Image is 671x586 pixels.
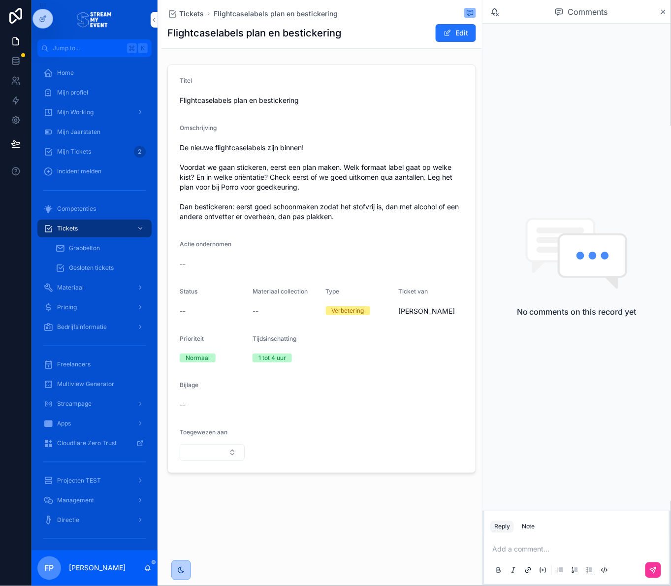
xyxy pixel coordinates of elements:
div: 1 tot 4 uur [258,354,286,362]
span: Management [57,496,94,504]
button: Jump to...K [37,39,152,57]
a: Incident melden [37,163,152,180]
button: Edit [436,24,476,42]
a: Multiview Generator [37,375,152,393]
a: Apps [37,415,152,432]
span: Prioriteit [180,335,204,342]
div: Note [522,523,535,531]
a: Mijn Tickets2 [37,143,152,161]
a: Cloudflare Zero Trust [37,434,152,452]
button: Note [518,521,539,533]
span: Freelancers [57,360,91,368]
a: Flightcaselabels plan en bestickering [214,9,338,19]
span: Toegewezen aan [180,428,227,436]
a: Mijn profiel [37,84,152,101]
span: Grabbelton [69,244,100,252]
span: Competenties [57,205,96,213]
span: Pricing [57,303,77,311]
a: Mijn Worklog [37,103,152,121]
a: Pricing [37,298,152,316]
h2: No comments on this record yet [517,306,637,318]
span: -- [180,259,186,269]
a: Home [37,64,152,82]
a: Projecten TEST [37,472,152,489]
button: Reply [490,521,514,533]
span: Tijdsinschatting [253,335,296,342]
a: Freelancers [37,356,152,373]
a: Management [37,491,152,509]
a: Grabbelton [49,239,152,257]
span: De nieuwe flightcaselabels zijn binnen! Voordat we gaan stickeren, eerst een plan maken. Welk for... [180,143,464,222]
div: scrollable content [32,57,158,551]
a: Competenties [37,200,152,218]
a: Tickets [37,220,152,237]
span: Ticket van [399,288,428,295]
span: FP [45,562,54,574]
span: Streampage [57,400,92,408]
span: Incident melden [57,167,101,175]
a: Streampage [37,395,152,413]
span: Mijn Tickets [57,148,91,156]
span: -- [180,400,186,410]
span: Mijn Worklog [57,108,94,116]
a: Directie [37,511,152,529]
span: Projecten TEST [57,477,101,485]
a: Bedrijfsinformatie [37,318,152,336]
span: [PERSON_NAME] [399,306,455,316]
span: Directie [57,516,79,524]
span: Tickets [179,9,204,19]
a: Mijn Jaarstaten [37,123,152,141]
span: Tickets [57,225,78,232]
div: Normaal [186,354,210,362]
div: Verbetering [332,306,364,315]
span: -- [180,306,186,316]
span: Actie ondernomen [180,240,231,248]
a: Tickets [167,9,204,19]
span: Omschrijving [180,124,217,131]
span: Materiaal [57,284,84,292]
span: Cloudflare Zero Trust [57,439,117,447]
span: Mijn Jaarstaten [57,128,100,136]
span: Materiaal collection [253,288,308,295]
span: Multiview Generator [57,380,114,388]
span: Bedrijfsinformatie [57,323,107,331]
a: Materiaal [37,279,152,296]
p: [PERSON_NAME] [69,563,126,573]
span: Flightcaselabels plan en bestickering [180,96,318,105]
span: Jump to... [53,44,123,52]
span: Home [57,69,74,77]
span: -- [253,306,258,316]
span: Bijlage [180,381,198,389]
span: Status [180,288,197,295]
div: 2 [134,146,146,158]
span: Type [326,288,340,295]
span: Titel [180,77,192,84]
a: Gesloten tickets [49,259,152,277]
span: Apps [57,420,71,427]
button: Select Button [180,444,245,461]
span: K [139,44,147,52]
h1: Flightcaselabels plan en bestickering [167,26,341,40]
span: Comments [568,6,607,18]
span: Mijn profiel [57,89,88,97]
span: Gesloten tickets [69,264,114,272]
img: App logo [77,12,112,28]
